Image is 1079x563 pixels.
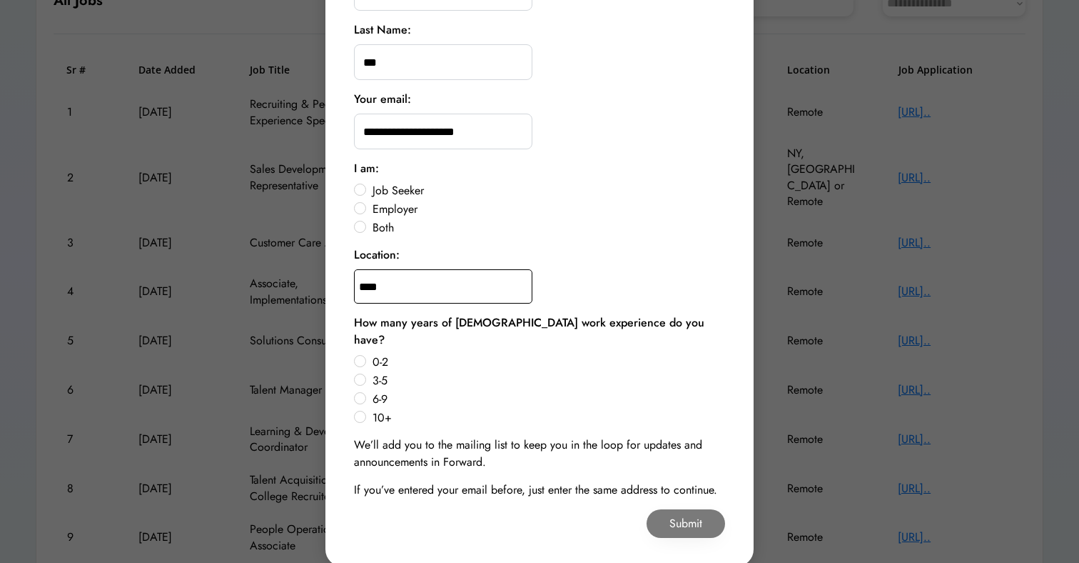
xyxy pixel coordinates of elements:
label: 10+ [368,412,725,424]
div: If you’ve entered your email before, just enter the same address to continue. [354,482,717,499]
div: Last Name: [354,21,411,39]
button: Submit [647,509,725,538]
div: I am: [354,160,379,177]
label: 0-2 [368,357,725,368]
label: 6-9 [368,394,725,405]
label: Both [368,222,725,234]
label: Job Seeker [368,185,725,196]
label: Employer [368,204,725,215]
div: How many years of [DEMOGRAPHIC_DATA] work experience do you have? [354,314,725,349]
div: We’ll add you to the mailing list to keep you in the loop for updates and announcements in Forward. [354,437,725,471]
div: Your email: [354,91,411,108]
div: Location: [354,246,400,264]
label: 3-5 [368,375,725,387]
